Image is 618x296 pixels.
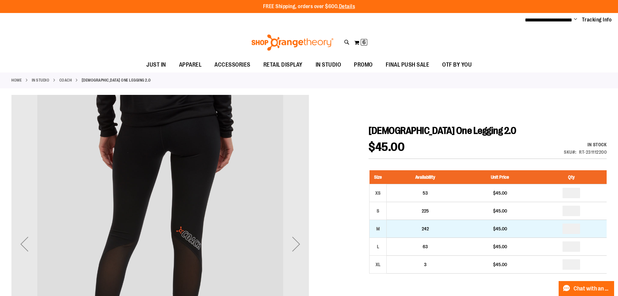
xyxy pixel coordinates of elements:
span: IN STUDIO [316,58,341,72]
div: XL [373,260,383,269]
a: RETAIL DISPLAY [257,58,309,72]
div: RT-231112200 [579,149,607,155]
button: Account menu [574,17,577,23]
span: [DEMOGRAPHIC_DATA] One Legging 2.0 [369,125,516,136]
div: $45.00 [467,261,533,268]
a: PROMO [347,58,379,72]
span: RETAIL DISPLAY [263,58,303,72]
th: Size [370,170,387,184]
span: ACCESSORIES [214,58,250,72]
img: Shop Orangetheory [250,34,334,51]
div: S [373,206,383,216]
a: IN STUDIO [309,58,348,72]
span: $45.00 [369,140,405,154]
span: APPAREL [179,58,202,72]
div: In stock [564,141,607,148]
a: JUST IN [140,58,173,72]
a: Tracking Info [582,16,612,23]
strong: SKU [564,149,576,155]
a: Details [339,4,355,9]
a: Home [11,77,22,83]
span: 3 [424,262,427,267]
span: 225 [422,208,429,213]
span: 6 [362,39,366,45]
span: PROMO [354,58,373,72]
span: Chat with an Expert [574,286,610,292]
a: IN STUDIO [32,77,50,83]
div: L [373,242,383,251]
a: APPAREL [173,58,208,72]
button: Chat with an Expert [559,281,614,296]
div: Availability [564,141,607,148]
th: Availability [387,170,464,184]
th: Unit Price [464,170,536,184]
a: ACCESSORIES [208,58,257,72]
span: 242 [422,226,429,231]
div: XS [373,188,383,198]
th: Qty [536,170,607,184]
span: JUST IN [146,58,166,72]
span: FINAL PUSH SALE [386,58,430,72]
a: FINAL PUSH SALE [379,58,436,72]
div: M [373,224,383,234]
span: 63 [423,244,428,249]
div: $45.00 [467,225,533,232]
div: $45.00 [467,243,533,250]
strong: [DEMOGRAPHIC_DATA] One Legging 2.0 [82,77,151,83]
div: $45.00 [467,208,533,214]
div: $45.00 [467,190,533,196]
p: FREE Shipping, orders over $600. [263,3,355,10]
a: OTF BY YOU [436,58,478,72]
a: Coach [59,77,72,83]
span: OTF BY YOU [442,58,472,72]
span: 53 [423,190,428,196]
